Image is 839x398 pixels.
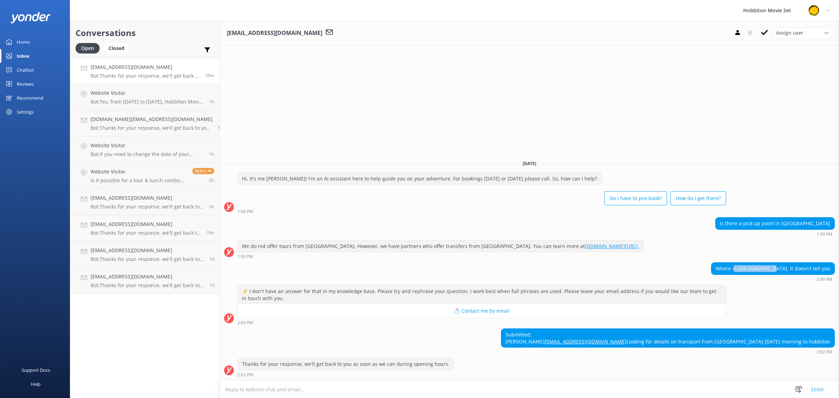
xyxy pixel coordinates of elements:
div: We do not offer tours from [GEOGRAPHIC_DATA]. However, we have partners who offer transfers from ... [238,240,643,252]
p: Bot: Thanks for your response, we'll get back to you as soon as we can during opening hours. [91,256,204,262]
a: Open [76,44,103,52]
div: Hi, it's me [PERSON_NAME]! I'm an AI assistant here to help guide you on your adventure. For book... [238,173,601,185]
img: 34-1718678798.png [809,5,819,16]
div: Thanks for your response, we'll get back to you as soon as we can during opening hours. [238,358,454,370]
div: Recommend [17,91,43,105]
h4: [EMAIL_ADDRESS][DOMAIN_NAME] [91,247,204,254]
a: Website VisitorIs it possible for a tour & lunch combo that is currently listed as fully booked t... [70,163,220,189]
div: Assign User [773,27,832,38]
a: [EMAIL_ADDRESS][DOMAIN_NAME]Bot:Thanks for your response, we'll get back to you as soon as we can... [70,189,220,215]
span: Sep 12 2025 12:06pm (UTC +12:00) Pacific/Auckland [209,177,214,183]
a: [EMAIL_ADDRESS][DOMAIN_NAME]Bot:Thanks for your response, we'll get back to you as soon as we can... [70,58,220,84]
strong: 2:00 PM [237,321,253,325]
div: Open [76,43,100,54]
a: [DOMAIN_NAME][URL]. [585,243,639,249]
div: Closed [103,43,130,54]
div: Reviews [17,77,34,91]
div: Inbox [17,49,30,63]
div: Sep 12 2025 02:02pm (UTC +12:00) Pacific/Auckland [237,372,454,377]
div: Help [31,377,41,391]
button: How do I get there? [671,191,726,205]
p: Bot: If you need to change the date of your ticket, please contact our team at [EMAIL_ADDRESS][DO... [91,151,204,157]
div: Sep 12 2025 01:58pm (UTC +12:00) Pacific/Auckland [237,209,726,214]
strong: 2:02 PM [237,373,253,377]
div: ⚡ I don't have an answer for that in my knowledge base. Please try and rephrase your question, I ... [238,285,726,304]
p: Is it possible for a tour & lunch combo that is currently listed as fully booked to Have a spot o... [91,177,187,184]
span: Sep 12 2025 12:56pm (UTC +12:00) Pacific/Auckland [209,99,214,105]
span: Sep 12 2025 12:41pm (UTC +12:00) Pacific/Auckland [218,125,223,131]
strong: 1:59 PM [237,255,253,259]
h4: [EMAIL_ADDRESS][DOMAIN_NAME] [91,194,204,202]
span: Sep 11 2025 10:13am (UTC +12:00) Pacific/Auckland [209,256,214,262]
a: Website VisitorBot:Yes, from [DATE] to [DATE], Hobbiton Movie Set is undergoing maintenance and r... [70,84,220,110]
span: Reply [192,168,214,174]
span: Sep 11 2025 09:39am (UTC +12:00) Pacific/Auckland [209,282,214,288]
h4: [EMAIL_ADDRESS][DOMAIN_NAME] [91,63,200,71]
div: Sep 12 2025 02:00pm (UTC +12:00) Pacific/Auckland [237,320,726,325]
a: [EMAIL_ADDRESS][DOMAIN_NAME]Bot:Thanks for your response, we'll get back to you as soon as we can... [70,241,220,268]
h4: [EMAIL_ADDRESS][DOMAIN_NAME] [91,220,201,228]
span: [DATE] [518,161,540,166]
a: [DOMAIN_NAME][EMAIL_ADDRESS][DOMAIN_NAME]Bot:Thanks for your response, we'll get back to you as s... [70,110,220,136]
div: Sep 12 2025 02:00pm (UTC +12:00) Pacific/Auckland [711,277,835,282]
strong: 1:59 PM [817,232,832,236]
span: Sep 12 2025 12:40pm (UTC +12:00) Pacific/Auckland [209,151,214,157]
strong: 2:02 PM [817,350,832,354]
span: Assign user [776,29,803,37]
a: [EMAIL_ADDRESS][DOMAIN_NAME] [545,338,626,345]
h4: Website Visitor [91,168,187,176]
h3: [EMAIL_ADDRESS][DOMAIN_NAME] [227,29,322,38]
h2: Conversations [76,26,214,40]
a: [EMAIL_ADDRESS][DOMAIN_NAME]Bot:Thanks for your response, we'll get back to you as soon as we can... [70,215,220,241]
div: Submitted: [PERSON_NAME] Looking for details on transport from [GEOGRAPHIC_DATA] [DATE] morning t... [501,329,834,347]
p: Bot: Thanks for your response, we'll get back to you as soon as we can during opening hours. [91,230,201,236]
span: Sep 12 2025 11:35am (UTC +12:00) Pacific/Auckland [209,204,214,209]
div: Sep 12 2025 02:02pm (UTC +12:00) Pacific/Auckland [501,349,835,354]
p: Bot: Thanks for your response, we'll get back to you as soon as we can during opening hours. [91,204,204,210]
strong: 1:58 PM [237,209,253,214]
div: Home [17,35,30,49]
span: Sep 12 2025 02:02pm (UTC +12:00) Pacific/Auckland [206,72,214,78]
h4: Website Visitor [91,142,204,149]
h4: [EMAIL_ADDRESS][DOMAIN_NAME] [91,273,204,280]
a: Closed [103,44,133,52]
a: Website VisitorBot:If you need to change the date of your ticket, please contact our team at [EMA... [70,136,220,163]
strong: 2:00 PM [817,277,832,282]
h4: Website Visitor [91,89,204,97]
div: Is there a pick up point in [GEOGRAPHIC_DATA] [716,218,834,229]
div: Settings [17,105,34,119]
p: Bot: Thanks for your response, we'll get back to you as soon as we can during opening hours. [91,125,213,131]
p: Bot: Yes, from [DATE] to [DATE], Hobbiton Movie Set is undergoing maintenance and restoration wor... [91,99,204,105]
div: Where in [GEOGRAPHIC_DATA]. It doesn't tell you [711,263,834,275]
div: Support Docs [22,363,50,377]
span: Sep 12 2025 04:13am (UTC +12:00) Pacific/Auckland [207,230,214,236]
a: [EMAIL_ADDRESS][DOMAIN_NAME]Bot:Thanks for your response, we'll get back to you as soon as we can... [70,268,220,294]
img: yonder-white-logo.png [10,12,51,23]
div: Sep 12 2025 01:59pm (UTC +12:00) Pacific/Auckland [715,232,835,236]
div: Chatbot [17,63,34,77]
button: Do I have to pre-book? [604,191,667,205]
div: Sep 12 2025 01:59pm (UTC +12:00) Pacific/Auckland [237,254,644,259]
h4: [DOMAIN_NAME][EMAIL_ADDRESS][DOMAIN_NAME] [91,115,213,123]
p: Bot: Thanks for your response, we'll get back to you as soon as we can during opening hours. [91,282,204,289]
p: Bot: Thanks for your response, we'll get back to you as soon as we can during opening hours. [91,73,200,79]
button: 📩 Contact me by email [238,304,726,318]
